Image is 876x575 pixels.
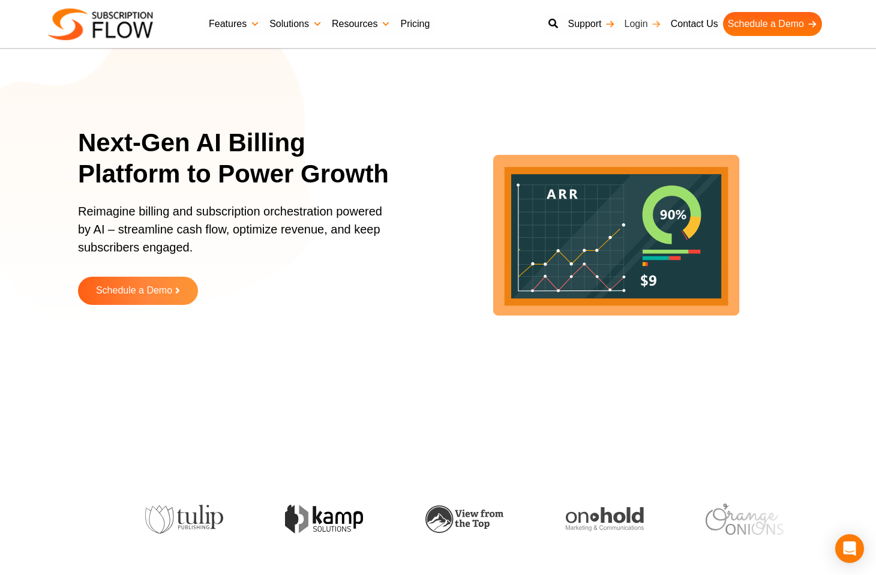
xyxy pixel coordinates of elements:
a: Support [563,12,619,36]
p: Reimagine billing and subscription orchestration powered by AI – streamline cash flow, optimize r... [78,202,390,268]
img: kamp-solution [285,505,363,533]
img: Subscriptionflow [48,8,153,40]
img: view-from-the-top [425,505,503,534]
a: Schedule a Demo [723,12,822,36]
a: Features [204,12,265,36]
a: Resources [327,12,395,36]
img: tulip-publishing [145,505,223,534]
img: onhold-marketing [566,507,644,531]
a: Schedule a Demo [78,277,198,305]
div: Open Intercom Messenger [835,534,864,563]
a: Solutions [265,12,327,36]
a: Login [620,12,666,36]
a: Pricing [395,12,434,36]
a: Contact Us [666,12,723,36]
h1: Next-Gen AI Billing Platform to Power Growth [78,127,405,190]
span: Schedule a Demo [96,286,172,296]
